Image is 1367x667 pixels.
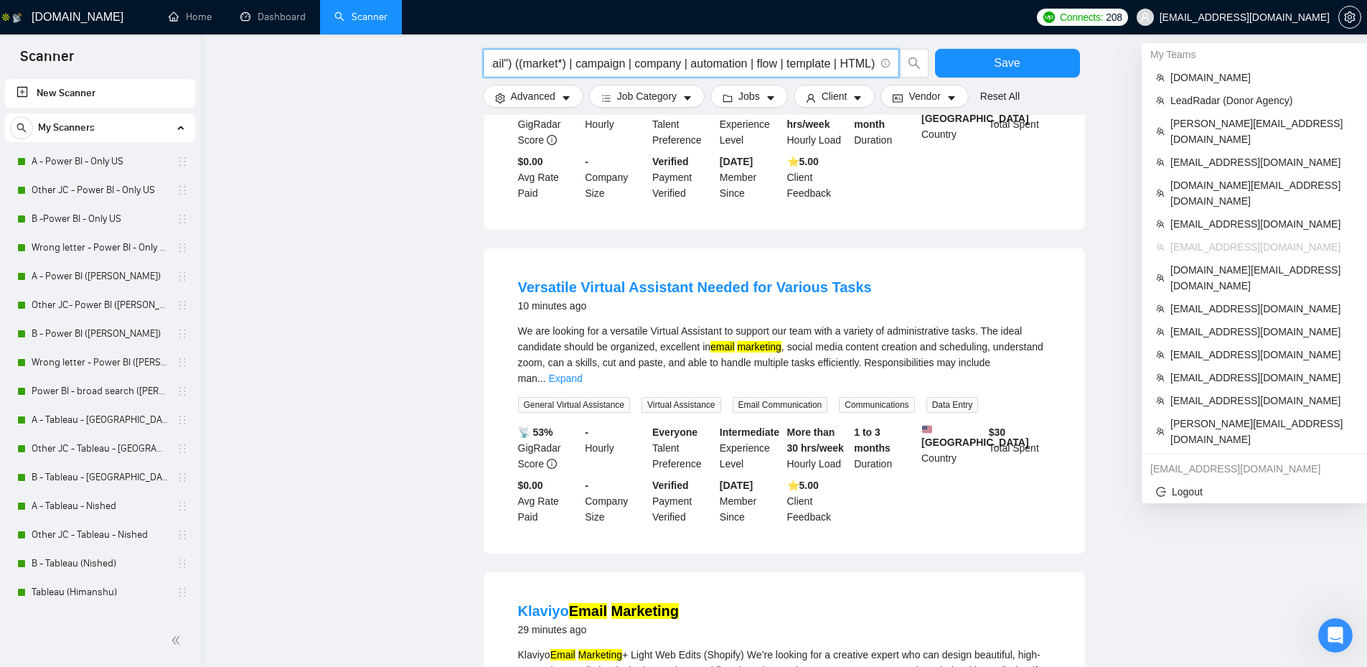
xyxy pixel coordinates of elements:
span: Scanner [9,46,85,76]
b: [GEOGRAPHIC_DATA] [921,424,1029,448]
a: A - Tableau - Nished [32,492,168,521]
span: [PERSON_NAME][EMAIL_ADDRESS][DOMAIN_NAME] [1170,416,1353,447]
a: Power BI - broad search ([PERSON_NAME]) [32,377,168,406]
a: Reset All [980,88,1020,104]
a: Other JC- Power BI ([PERSON_NAME]) [32,291,168,319]
span: team [1156,127,1165,136]
b: $0.00 [518,156,543,167]
a: Other JC - Power BI - Only US [32,176,168,205]
span: LeadRadar (Donor Agency) [1170,93,1353,108]
mark: Email [550,649,576,661]
b: 1 to 3 months [854,426,891,454]
span: [EMAIL_ADDRESS][DOMAIN_NAME] [1170,301,1353,317]
span: Advanced [511,88,555,104]
span: caret-down [682,93,692,103]
span: holder [177,213,188,225]
span: holder [177,558,188,569]
span: bars [601,93,611,103]
span: [DOMAIN_NAME][EMAIL_ADDRESS][DOMAIN_NAME] [1170,177,1353,209]
span: team [1156,274,1165,282]
div: 29 minutes ago [518,621,680,638]
span: team [1156,220,1165,228]
a: Wrong letter - Power BI - Only US [32,233,168,262]
span: [PERSON_NAME][EMAIL_ADDRESS][DOMAIN_NAME] [1170,116,1353,147]
b: [DATE] [720,480,753,491]
span: team [1156,189,1165,197]
div: 10 minutes ago [518,297,872,314]
div: Payment Verified [649,154,717,201]
span: holder [177,472,188,483]
span: caret-down [946,93,957,103]
span: Client [822,88,847,104]
span: team [1156,96,1165,105]
div: Payment Verified [649,477,717,525]
div: We are looking for a versatile Virtual Assistant to support our team with a variety of administra... [518,323,1051,386]
span: [EMAIL_ADDRESS][DOMAIN_NAME] [1170,324,1353,340]
span: holder [177,271,188,282]
a: Wrong letter - Power BI ([PERSON_NAME]) [32,348,168,377]
button: search [900,49,929,78]
span: holder [177,156,188,167]
a: Expand [548,373,582,384]
button: Save [935,49,1080,78]
button: idcardVendorcaret-down [880,85,968,108]
div: Member Since [717,154,784,201]
div: Avg Rate Paid [515,477,583,525]
span: [EMAIL_ADDRESS][DOMAIN_NAME] [1170,154,1353,170]
span: Logout [1156,484,1353,500]
b: ⭐️ 5.00 [787,156,819,167]
span: logout [1156,487,1166,497]
button: barsJob Categorycaret-down [589,85,705,108]
span: team [1156,350,1165,359]
span: team [1156,373,1165,382]
span: holder [177,328,188,340]
div: Duration [851,101,919,148]
mark: email [710,341,734,353]
span: [EMAIL_ADDRESS][DOMAIN_NAME] [1170,393,1353,409]
a: New Scanner [17,79,184,108]
span: [EMAIL_ADDRESS][DOMAIN_NAME] [1170,347,1353,363]
a: setting [1338,11,1361,23]
div: Experience Level [717,424,784,472]
b: More than 30 hrs/week [787,426,844,454]
span: [DOMAIN_NAME] [1170,70,1353,85]
div: Hourly [582,424,649,472]
iframe: Intercom live chat [1318,618,1353,653]
span: My Scanners [38,113,95,142]
li: New Scanner [5,79,195,108]
span: info-circle [547,135,557,145]
span: holder [177,443,188,454]
span: holder [177,386,188,397]
span: Virtual Assistance [642,397,721,413]
mark: marketing [737,341,781,353]
a: B - Power BI ([PERSON_NAME]) [32,319,168,348]
div: Talent Preference [649,424,717,472]
mark: Email [569,603,607,619]
a: B -Power BI - Only US [32,205,168,233]
span: holder [177,357,188,368]
b: - [585,480,588,491]
span: Communications [839,397,914,413]
a: Other JC - Tableau - Nished [32,521,168,549]
a: Other JC - Tableau - [GEOGRAPHIC_DATA] only [32,434,168,463]
mark: Marketing [611,603,679,619]
a: dashboardDashboard [240,11,306,23]
div: Hourly Load [784,101,852,148]
span: Email Communication [733,397,828,413]
span: search [11,123,32,133]
button: settingAdvancedcaret-down [483,85,583,108]
span: ... [537,373,546,384]
div: oleksii.b@gigradar.io [1142,457,1367,480]
span: holder [177,587,188,598]
a: Tableau (Himanshu) [32,578,168,607]
div: Member Since [717,477,784,525]
span: team [1156,73,1165,82]
span: team [1156,304,1165,313]
div: Hourly Load [784,424,852,472]
img: 🇺🇸 [922,424,932,434]
b: Intermediate [720,426,779,438]
span: holder [177,185,188,196]
a: A - Tableau - [GEOGRAPHIC_DATA] only [32,406,168,434]
button: folderJobscaret-down [710,85,788,108]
